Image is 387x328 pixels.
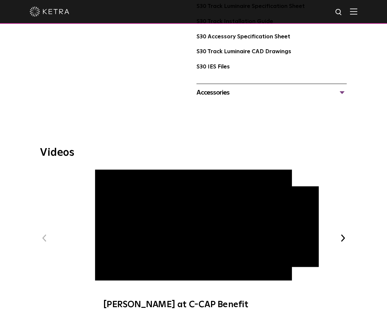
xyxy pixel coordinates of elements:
[40,234,49,242] button: Previous
[30,7,69,17] img: ketra-logo-2019-white
[335,8,343,17] img: search icon
[40,147,347,158] h3: Videos
[350,8,357,15] img: Hamburger%20Nav.svg
[338,234,347,242] button: Next
[196,87,347,98] div: Accessories
[196,34,290,40] a: S30 Accessory Specification Sheet
[196,49,291,55] a: S30 Track Luminaire CAD Drawings
[196,64,230,70] a: S30 IES Files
